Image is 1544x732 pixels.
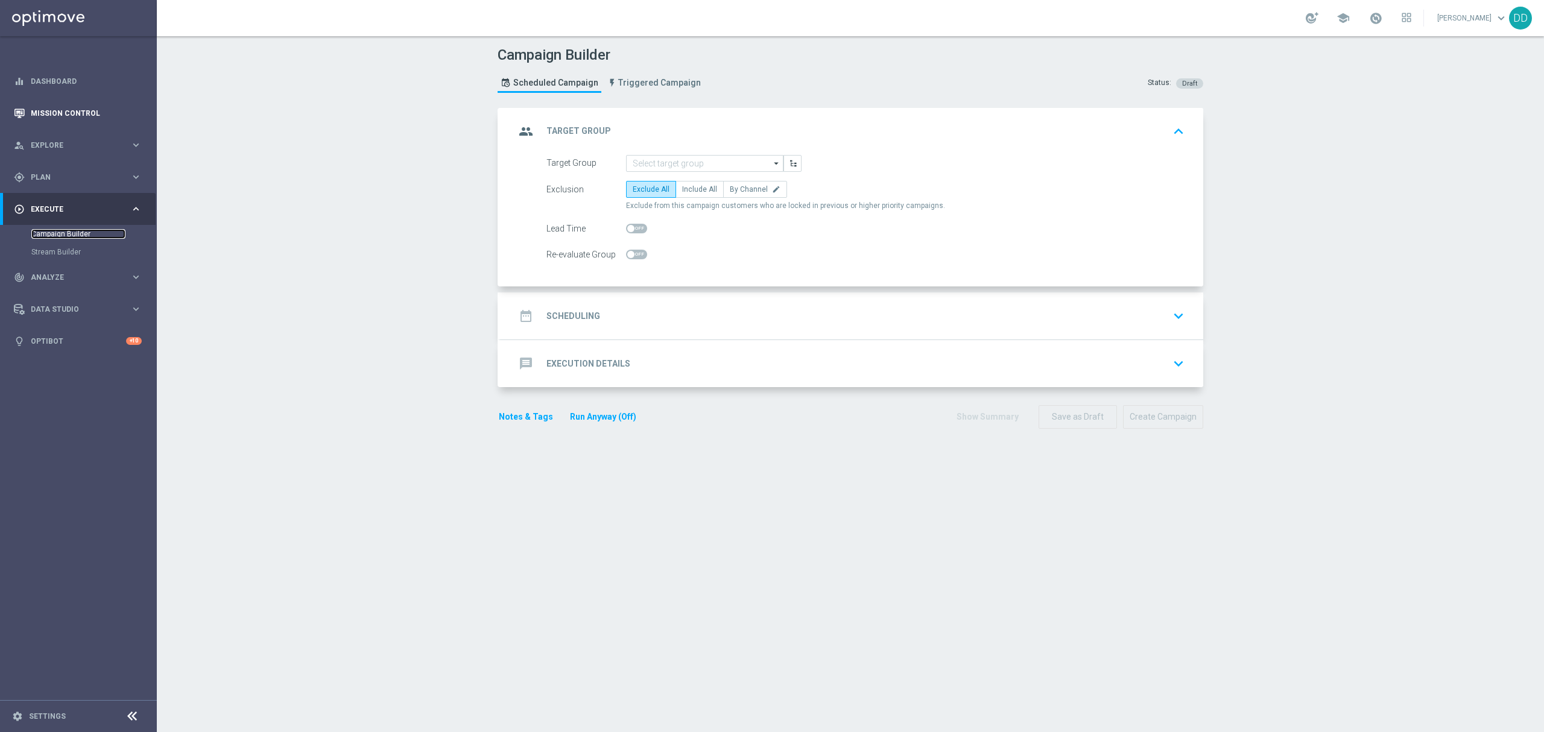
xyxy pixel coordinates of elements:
[1436,9,1509,27] a: [PERSON_NAME]keyboard_arrow_down
[14,204,25,215] i: play_circle_outline
[515,305,537,327] i: date_range
[14,76,25,87] i: equalizer
[772,185,780,194] i: edit
[515,353,537,374] i: message
[12,711,23,722] i: settings
[29,713,66,720] a: Settings
[1495,11,1508,25] span: keyboard_arrow_down
[546,358,630,370] h2: Execution Details
[771,156,783,171] i: arrow_drop_down
[13,109,142,118] button: Mission Control
[31,65,142,97] a: Dashboard
[1169,307,1188,325] i: keyboard_arrow_down
[569,409,638,424] button: Run Anyway (Off)
[1168,304,1189,327] button: keyboard_arrow_down
[682,185,717,194] span: Include All
[130,203,142,215] i: keyboard_arrow_right
[14,272,25,283] i: track_changes
[31,325,126,357] a: Optibot
[1337,11,1350,25] span: school
[14,65,142,97] div: Dashboard
[13,204,142,214] button: play_circle_outline Execute keyboard_arrow_right
[1176,78,1203,87] colored-tag: Draft
[14,325,142,357] div: Optibot
[31,229,125,239] a: Campaign Builder
[515,121,537,142] i: group
[14,336,25,347] i: lightbulb
[13,172,142,182] button: gps_fixed Plan keyboard_arrow_right
[546,125,611,137] h2: Target Group
[515,304,1189,327] div: date_range Scheduling keyboard_arrow_down
[498,73,601,93] a: Scheduled Campaign
[31,206,130,213] span: Execute
[1148,78,1171,89] div: Status:
[31,174,130,181] span: Plan
[626,201,945,211] span: Exclude from this campaign customers who are locked in previous or higher priority campaigns.
[31,97,142,129] a: Mission Control
[730,185,768,194] span: By Channel
[31,274,130,281] span: Analyze
[546,246,626,263] div: Re-evaluate Group
[14,97,142,129] div: Mission Control
[14,304,130,315] div: Data Studio
[13,304,142,314] button: Data Studio keyboard_arrow_right
[1169,355,1188,373] i: keyboard_arrow_down
[31,243,156,261] div: Stream Builder
[14,172,25,183] i: gps_fixed
[515,120,1189,143] div: group Target Group keyboard_arrow_up
[515,352,1189,375] div: message Execution Details keyboard_arrow_down
[1182,80,1197,87] span: Draft
[1039,405,1117,429] button: Save as Draft
[513,78,598,88] span: Scheduled Campaign
[546,181,626,198] div: Exclusion
[1168,120,1189,143] button: keyboard_arrow_up
[633,185,669,194] span: Exclude All
[31,247,125,257] a: Stream Builder
[13,140,142,150] button: person_search Explore keyboard_arrow_right
[498,409,554,424] button: Notes & Tags
[14,204,130,215] div: Execute
[130,303,142,315] i: keyboard_arrow_right
[546,220,626,237] div: Lead Time
[14,140,130,151] div: Explore
[618,78,701,88] span: Triggered Campaign
[13,273,142,282] button: track_changes Analyze keyboard_arrow_right
[626,155,783,172] input: Select target group
[13,77,142,86] button: equalizer Dashboard
[31,142,130,149] span: Explore
[126,337,142,345] div: +10
[14,140,25,151] i: person_search
[31,225,156,243] div: Campaign Builder
[14,172,130,183] div: Plan
[130,171,142,183] i: keyboard_arrow_right
[1168,352,1189,375] button: keyboard_arrow_down
[130,271,142,283] i: keyboard_arrow_right
[13,336,142,346] button: lightbulb Optibot +10
[1509,7,1532,30] div: DD
[130,139,142,151] i: keyboard_arrow_right
[31,306,130,313] span: Data Studio
[1123,405,1203,429] button: Create Campaign
[604,73,704,93] a: Triggered Campaign
[498,46,707,64] h1: Campaign Builder
[1169,122,1188,140] i: keyboard_arrow_up
[546,155,626,172] div: Target Group
[14,272,130,283] div: Analyze
[546,311,600,322] h2: Scheduling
